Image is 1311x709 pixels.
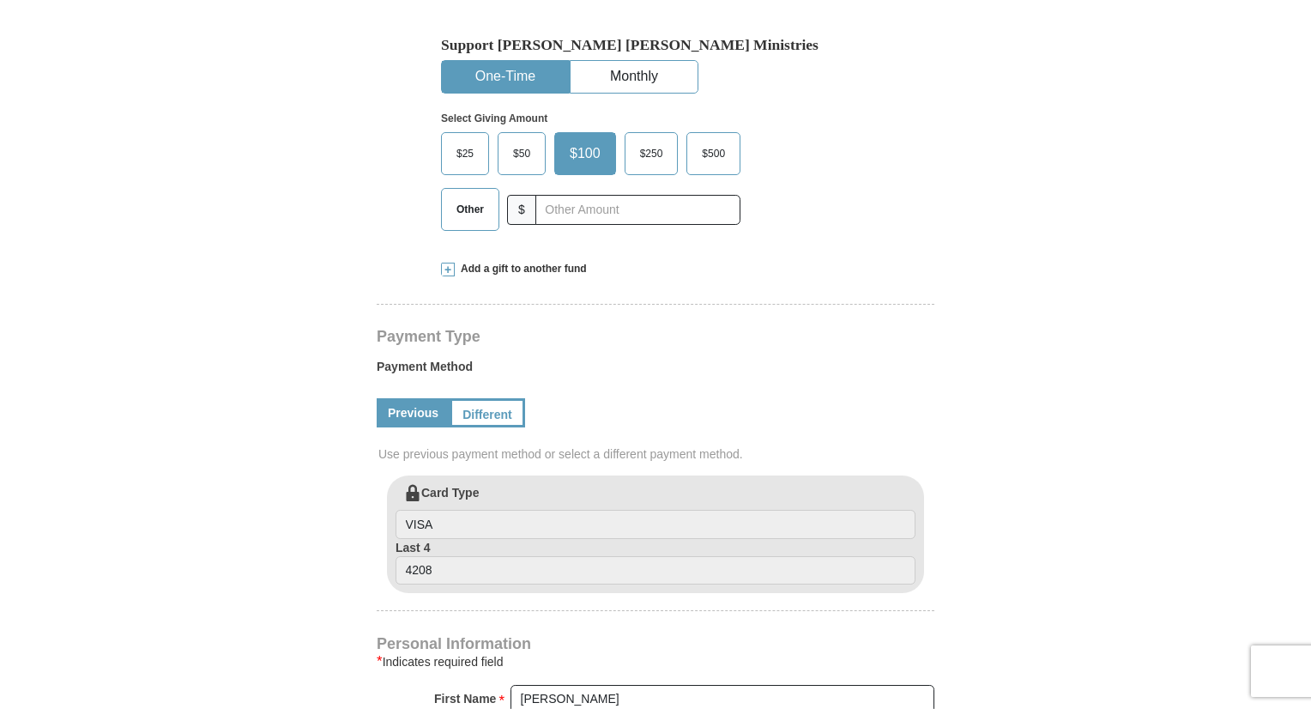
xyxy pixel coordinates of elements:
[693,141,734,167] span: $500
[535,195,740,225] input: Other Amount
[448,197,492,222] span: Other
[504,141,539,167] span: $50
[396,556,915,585] input: Last 4
[442,61,569,93] button: One-Time
[396,484,915,539] label: Card Type
[561,141,609,167] span: $100
[441,36,870,54] h5: Support [PERSON_NAME] [PERSON_NAME] Ministries
[571,61,698,93] button: Monthly
[396,510,915,539] input: Card Type
[631,141,672,167] span: $250
[378,445,936,463] span: Use previous payment method or select a different payment method.
[377,330,934,343] h4: Payment Type
[448,141,482,167] span: $25
[377,358,934,384] label: Payment Method
[507,195,536,225] span: $
[377,651,934,672] div: Indicates required field
[377,637,934,651] h4: Personal Information
[441,112,547,124] strong: Select Giving Amount
[377,398,450,427] a: Previous
[455,262,587,276] span: Add a gift to another fund
[450,398,525,427] a: Different
[396,539,915,585] label: Last 4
